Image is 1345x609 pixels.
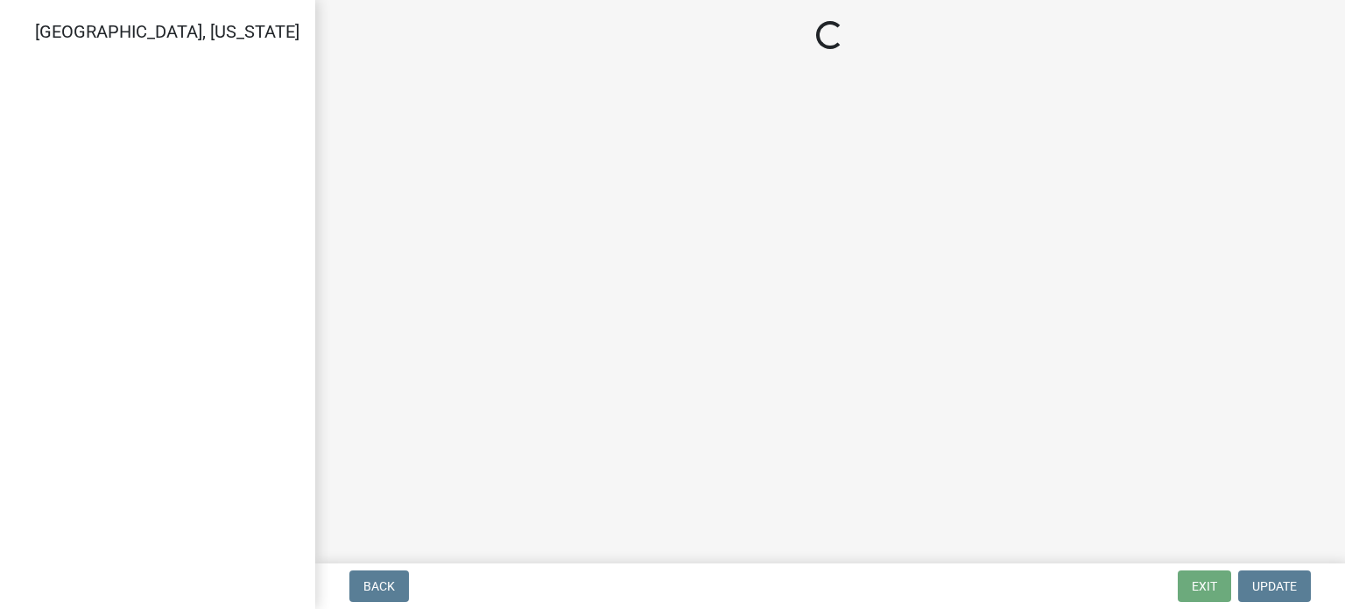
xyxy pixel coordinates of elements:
[1238,570,1311,602] button: Update
[349,570,409,602] button: Back
[1252,579,1297,593] span: Update
[363,579,395,593] span: Back
[35,21,299,42] span: [GEOGRAPHIC_DATA], [US_STATE]
[1178,570,1231,602] button: Exit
